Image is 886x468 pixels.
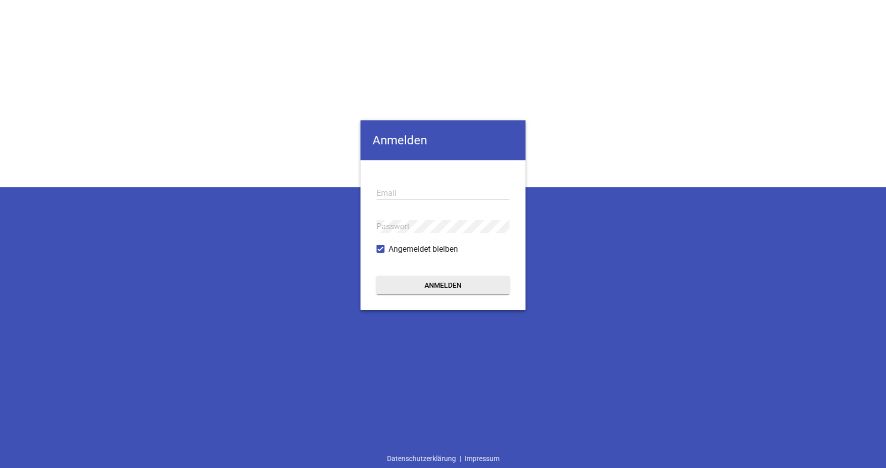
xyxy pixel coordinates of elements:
h4: Anmelden [360,120,525,160]
div: | [383,449,503,468]
a: Datenschutzerklärung [383,449,459,468]
a: Impressum [461,449,503,468]
button: Anmelden [376,276,509,294]
span: Angemeldet bleiben [388,243,458,255]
